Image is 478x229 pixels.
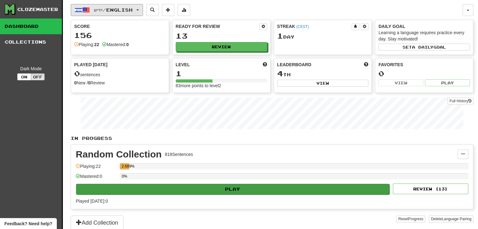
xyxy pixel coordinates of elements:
[74,70,166,78] div: sentences
[378,44,470,51] button: Seta dailygoal
[277,70,369,78] div: th
[408,217,423,221] span: Progress
[74,69,80,78] span: 0
[277,31,283,40] span: 1
[76,173,117,184] div: Mastered: 0
[396,216,425,222] button: ResetProgress
[176,42,267,51] button: Review
[448,98,473,104] a: Full History
[277,80,369,87] button: View
[277,69,283,78] span: 4
[393,184,468,194] button: Review (13)
[146,4,159,16] button: Search sentences
[71,4,143,16] button: ייִדיש/English
[94,42,99,47] strong: 22
[176,32,267,40] div: 13
[76,150,162,159] div: Random Collection
[176,61,190,68] span: Level
[378,61,470,68] div: Favorites
[74,80,166,86] div: New / Review
[74,23,166,29] div: Score
[71,135,473,141] p: In Progress
[176,23,260,29] div: Ready for Review
[412,45,433,49] span: a daily
[74,41,99,48] div: Playing:
[162,4,174,16] button: Add sentence to collection
[17,6,58,13] div: Clozemaster
[76,199,108,204] span: Played [DATE]: 0
[378,23,470,29] div: Daily Goal
[378,79,423,86] button: View
[364,61,368,68] span: This week in points, UTC
[102,41,129,48] div: Mastered:
[277,61,311,68] span: Leaderboard
[76,184,389,194] button: Play
[296,24,309,29] a: (CEST)
[378,29,470,42] div: Learning a language requires practice every day. Stay motivated!
[429,216,473,222] button: DeleteLanguage Pairing
[76,163,117,173] div: Playing: 22
[442,217,471,221] span: Language Pairing
[31,73,45,80] button: Off
[88,80,91,85] strong: 0
[277,32,369,40] div: Day
[17,73,31,80] button: On
[425,79,470,86] button: Play
[5,66,57,72] div: Dark Mode
[122,163,129,169] div: 2.689%
[74,61,107,68] span: Played [DATE]
[74,31,166,39] div: 156
[176,70,267,77] div: 1
[178,4,190,16] button: More stats
[74,80,77,85] strong: 0
[263,61,267,68] span: Score more points to level up
[94,7,133,13] span: ייִדיש / English
[126,42,129,47] strong: 0
[277,23,352,29] div: Streak
[4,221,52,227] span: Open feedback widget
[176,83,267,89] div: 83 more points to level 2
[378,70,470,77] div: 0
[165,151,193,157] div: 818 Sentences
